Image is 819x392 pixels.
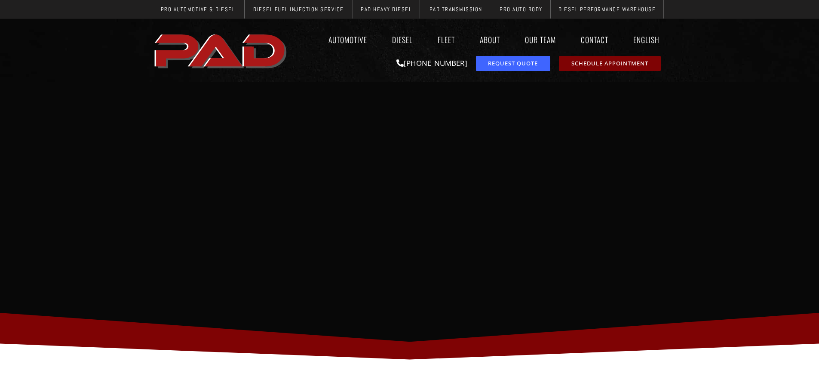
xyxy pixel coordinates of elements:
span: PAD Transmission [429,6,482,12]
a: request a service or repair quote [476,56,550,71]
span: Diesel Fuel Injection Service [253,6,344,12]
a: Our Team [517,30,564,49]
span: Request Quote [488,61,538,66]
a: pro automotive and diesel home page [152,27,291,74]
span: Schedule Appointment [571,61,648,66]
a: Automotive [320,30,375,49]
span: Diesel Performance Warehouse [558,6,656,12]
a: Diesel [384,30,421,49]
a: schedule repair or service appointment [559,56,661,71]
span: Pro Auto Body [500,6,543,12]
span: PAD Heavy Diesel [361,6,411,12]
nav: Menu [291,30,668,49]
img: The image shows the word "PAD" in bold, red, uppercase letters with a slight shadow effect. [152,27,291,74]
a: Contact [573,30,617,49]
a: About [472,30,508,49]
a: English [625,30,668,49]
a: Fleet [429,30,463,49]
span: Pro Automotive & Diesel [161,6,235,12]
a: [PHONE_NUMBER] [396,58,467,68]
